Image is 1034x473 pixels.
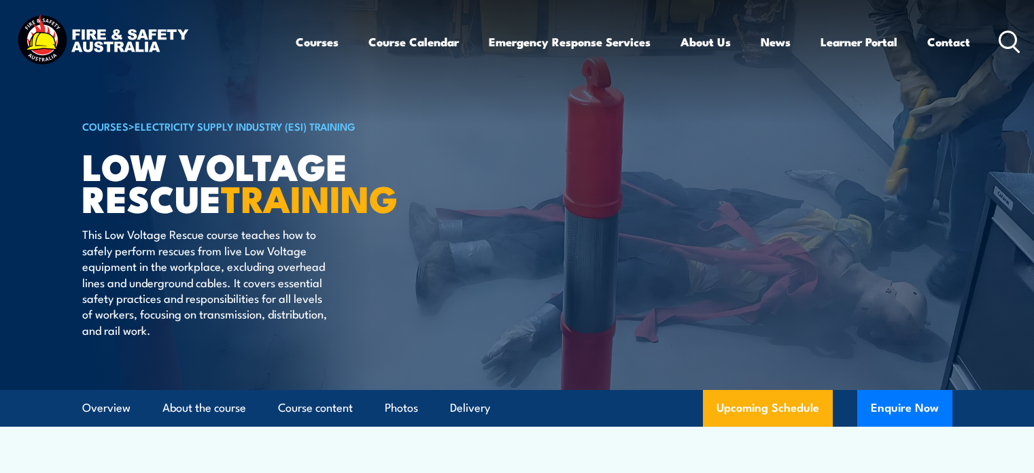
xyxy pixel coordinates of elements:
a: Course content [278,390,353,426]
a: Overview [82,390,131,426]
a: Emergency Response Services [489,24,651,60]
a: Delivery [450,390,490,426]
a: Electricity Supply Industry (ESI) Training [135,118,356,133]
strong: TRAINING [221,169,398,225]
a: Contact [927,24,970,60]
p: This Low Voltage Rescue course teaches how to safely perform rescues from live Low Voltage equipm... [82,226,330,338]
a: About the course [162,390,246,426]
a: Courses [296,24,339,60]
a: Learner Portal [821,24,897,60]
a: Course Calendar [368,24,459,60]
a: News [761,24,791,60]
a: COURSES [82,118,128,133]
a: About Us [680,24,731,60]
a: Upcoming Schedule [703,390,833,427]
a: Photos [385,390,418,426]
button: Enquire Now [857,390,952,427]
h6: > [82,118,418,134]
h1: Low Voltage Rescue [82,150,418,213]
